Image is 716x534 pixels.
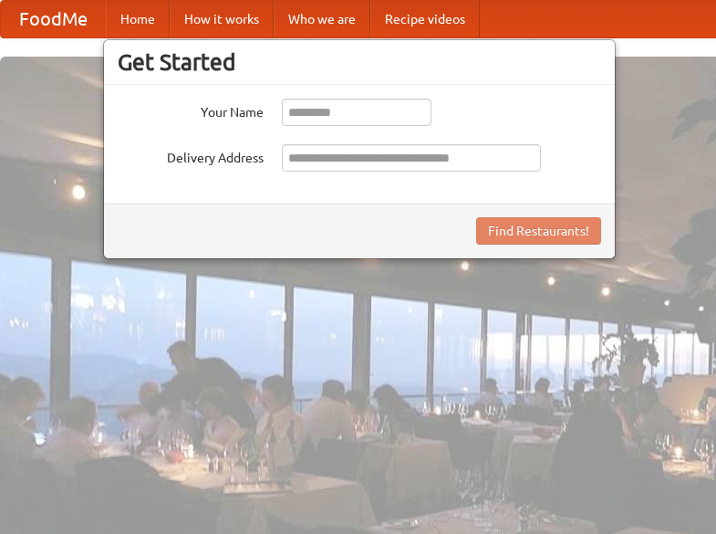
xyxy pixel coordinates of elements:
[274,1,370,37] a: Who we are
[118,144,264,167] label: Delivery Address
[118,48,601,76] h3: Get Started
[370,1,480,37] a: Recipe videos
[106,1,170,37] a: Home
[1,1,106,37] a: FoodMe
[476,217,601,245] button: Find Restaurants!
[170,1,274,37] a: How it works
[118,99,264,121] label: Your Name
